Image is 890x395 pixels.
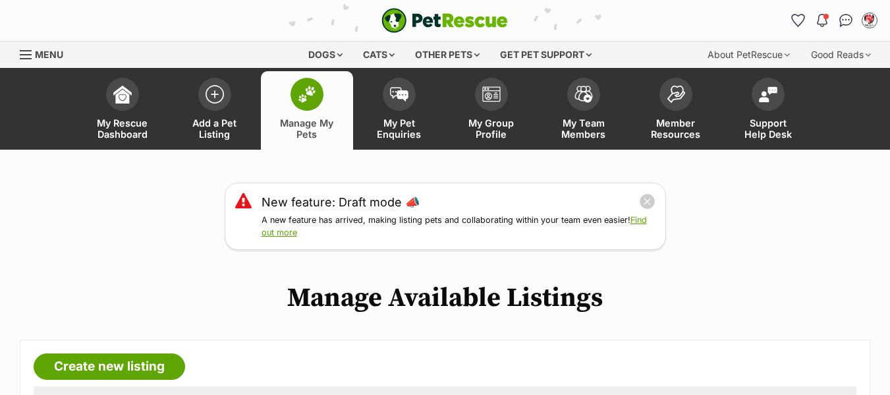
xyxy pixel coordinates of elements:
[722,71,814,150] a: Support Help Desk
[113,85,132,104] img: dashboard-icon-eb2f2d2d3e046f16d808141f083e7271f6b2e854fb5c12c21221c1fb7104beca.svg
[667,85,685,103] img: member-resources-icon-8e73f808a243e03378d46382f2149f9095a855e16c252ad45f914b54edf8863c.svg
[354,42,404,68] div: Cats
[93,117,152,140] span: My Rescue Dashboard
[698,42,799,68] div: About PetRescue
[20,42,72,65] a: Menu
[34,353,185,380] a: Create new listing
[491,42,601,68] div: Get pet support
[381,8,508,33] a: PetRescue
[390,87,408,102] img: pet-enquiries-icon-7e3ad2cf08bfb03b45e93fb7055b45f3efa6380592205ae92323e6603595dc1f.svg
[277,117,337,140] span: Manage My Pets
[817,14,827,27] img: notifications-46538b983faf8c2785f20acdc204bb7945ddae34d4c08c2a6579f10ce5e182be.svg
[381,8,508,33] img: logo-e224e6f780fb5917bec1dbf3a21bbac754714ae5b6737aabdf751b685950b380.svg
[859,10,880,31] button: My account
[298,86,316,103] img: manage-my-pets-icon-02211641906a0b7f246fdf0571729dbe1e7629f14944591b6c1af311fb30b64b.svg
[370,117,429,140] span: My Pet Enquiries
[262,214,655,239] p: A new feature has arrived, making listing pets and collaborating within your team even easier!
[353,71,445,150] a: My Pet Enquiries
[788,10,880,31] ul: Account quick links
[185,117,244,140] span: Add a Pet Listing
[445,71,538,150] a: My Group Profile
[35,49,63,60] span: Menu
[639,193,655,210] button: close
[835,10,856,31] a: Conversations
[462,117,521,140] span: My Group Profile
[554,117,613,140] span: My Team Members
[759,86,777,102] img: help-desk-icon-fdf02630f3aa405de69fd3d07c3f3aa587a6932b1a1747fa1d2bba05be0121f9.svg
[206,85,224,104] img: add-pet-listing-icon-0afa8454b4691262ce3f59096e99ab1cd57d4a30225e0717b998d2c9b9846f56.svg
[406,42,489,68] div: Other pets
[482,86,501,102] img: group-profile-icon-3fa3cf56718a62981997c0bc7e787c4b2cf8bcc04b72c1350f741eb67cf2f40e.svg
[538,71,630,150] a: My Team Members
[646,117,706,140] span: Member Resources
[788,10,809,31] a: Favourites
[76,71,169,150] a: My Rescue Dashboard
[839,14,853,27] img: chat-41dd97257d64d25036548639549fe6c8038ab92f7586957e7f3b1b290dea8141.svg
[169,71,261,150] a: Add a Pet Listing
[738,117,798,140] span: Support Help Desk
[262,193,420,211] a: New feature: Draft mode 📣
[863,14,876,27] img: Kim Court profile pic
[812,10,833,31] button: Notifications
[261,71,353,150] a: Manage My Pets
[630,71,722,150] a: Member Resources
[574,86,593,103] img: team-members-icon-5396bd8760b3fe7c0b43da4ab00e1e3bb1a5d9ba89233759b79545d2d3fc5d0d.svg
[262,215,647,237] a: Find out more
[802,42,880,68] div: Good Reads
[299,42,352,68] div: Dogs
